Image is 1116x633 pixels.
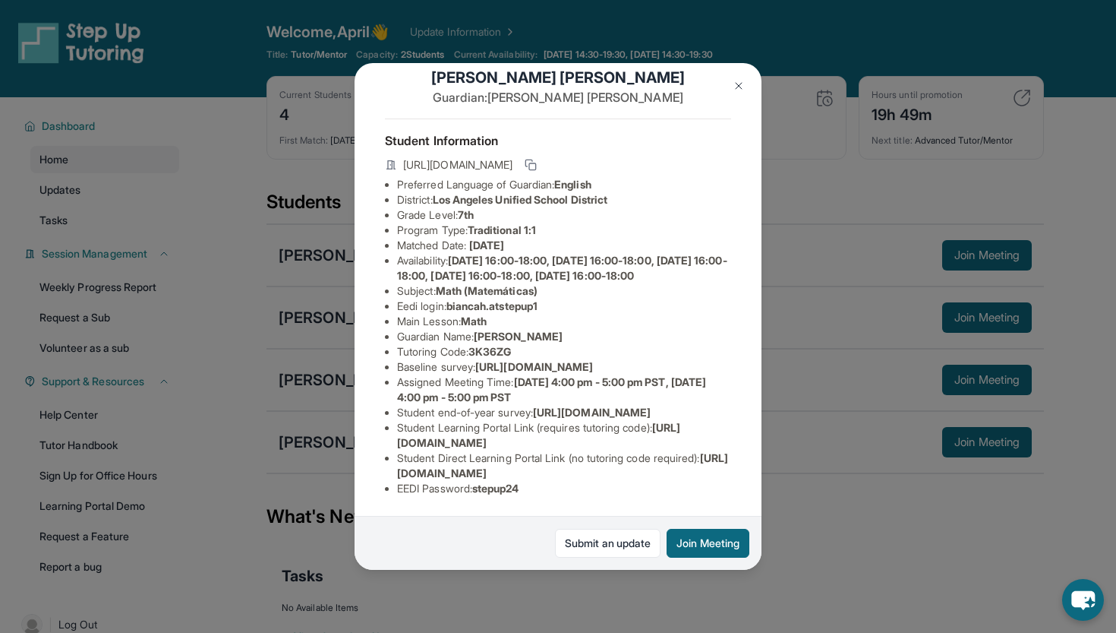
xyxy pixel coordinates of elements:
[397,329,731,344] li: Guardian Name :
[474,330,563,343] span: [PERSON_NAME]
[554,178,591,191] span: English
[397,344,731,359] li: Tutoring Code :
[469,239,504,252] span: [DATE]
[458,208,474,221] span: 7th
[397,405,731,420] li: Student end-of-year survey :
[475,360,593,373] span: [URL][DOMAIN_NAME]
[733,80,745,92] img: Close Icon
[397,207,731,223] li: Grade Level:
[533,406,651,419] span: [URL][DOMAIN_NAME]
[397,254,727,282] span: [DATE] 16:00-18:00, [DATE] 16:00-18:00, [DATE] 16:00-18:00, [DATE] 16:00-18:00, [DATE] 16:00-18:00
[436,284,538,297] span: Math (Matemáticas)
[385,131,731,150] h4: Student Information
[446,299,538,312] span: biancah.atstepup1
[397,420,731,451] li: Student Learning Portal Link (requires tutoring code) :
[468,223,536,236] span: Traditional 1:1
[1062,579,1104,621] button: chat-button
[397,223,731,238] li: Program Type:
[555,529,660,558] a: Submit an update
[397,375,706,404] span: [DATE] 4:00 pm - 5:00 pm PST, [DATE] 4:00 pm - 5:00 pm PST
[472,482,519,495] span: stepup24
[667,529,749,558] button: Join Meeting
[397,481,731,496] li: EEDI Password :
[397,177,731,192] li: Preferred Language of Guardian:
[397,314,731,329] li: Main Lesson :
[385,67,731,88] h1: [PERSON_NAME] [PERSON_NAME]
[461,315,487,328] span: Math
[522,156,540,174] button: Copy link
[403,157,512,172] span: [URL][DOMAIN_NAME]
[397,451,731,481] li: Student Direct Learning Portal Link (no tutoring code required) :
[397,375,731,405] li: Assigned Meeting Time :
[385,88,731,106] p: Guardian: [PERSON_NAME] [PERSON_NAME]
[397,192,731,207] li: District:
[397,283,731,299] li: Subject :
[433,193,607,206] span: Los Angeles Unified School District
[397,238,731,253] li: Matched Date:
[397,359,731,375] li: Baseline survey :
[468,345,511,358] span: 3K36ZG
[397,253,731,283] li: Availability:
[397,299,731,314] li: Eedi login :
